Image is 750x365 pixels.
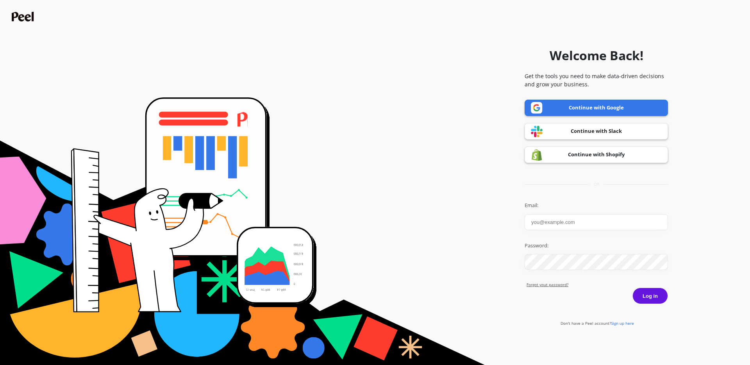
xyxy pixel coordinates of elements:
label: Email: [525,202,668,209]
a: Forgot yout password? [527,282,668,288]
img: Shopify logo [531,149,543,161]
img: Slack logo [531,125,543,138]
img: Peel [12,12,36,21]
img: Google logo [531,102,543,114]
a: Continue with Shopify [525,147,668,163]
div: or [525,181,668,187]
a: Continue with Google [525,100,668,116]
h1: Welcome Back! [550,46,643,65]
a: Continue with Slack [525,123,668,140]
input: you@example.com [525,214,668,230]
label: Password: [525,242,668,250]
button: Log in [632,288,668,304]
span: Sign up here [611,320,634,326]
a: Don't have a Peel account?Sign up here [561,320,634,326]
p: Get the tools you need to make data-driven decisions and grow your business. [525,72,668,88]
